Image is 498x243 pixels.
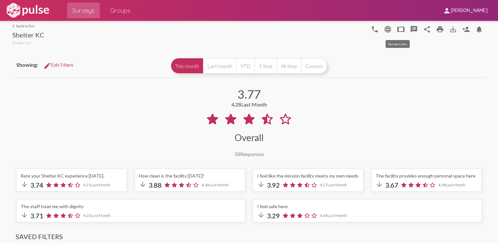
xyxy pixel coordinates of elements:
div: Rate your Shelter KC experience [DATE]. [21,173,123,179]
span: 4.21 [83,182,110,187]
div: I feel like the mission facility meets my own needs [257,173,359,179]
span: Showing: [16,62,38,68]
span: Last Month [446,182,465,187]
mat-icon: Share [423,25,431,33]
mat-icon: arrow_downward [257,211,265,219]
span: 3.88 [149,181,162,189]
span: Last Month [91,182,110,187]
span: 4.27 [320,182,347,187]
mat-icon: language [384,25,392,33]
button: Person [460,22,473,36]
a: Surveys [67,3,100,18]
mat-icon: language [371,25,379,33]
button: [PERSON_NAME] [438,4,493,16]
span: 4.43 [320,213,347,218]
mat-icon: arrow_downward [257,180,265,188]
img: white-logo.svg [5,2,50,19]
mat-icon: person [443,7,451,15]
button: language [368,22,381,36]
span: [PERSON_NAME] [451,8,488,14]
button: 1 Year [255,58,277,74]
mat-icon: arrow_downward [21,180,28,188]
span: 3.74 [30,181,43,189]
mat-icon: arrow_back_ios [12,24,16,28]
a: print [433,22,447,36]
span: 4.08 [438,182,465,187]
a: back to list [12,23,44,28]
button: Last month [203,58,236,74]
div: The facility provides enough personal space here [375,173,477,179]
span: 4.35 [83,213,110,218]
span: 3.29 [267,212,280,220]
span: Last Month [241,101,267,107]
button: speaker_notes [407,22,420,36]
a: Groups [105,3,136,18]
span: Edit Filters [43,62,73,68]
mat-icon: Person [462,25,470,33]
span: 3.92 [267,181,280,189]
button: tablet [394,22,407,36]
mat-icon: arrow_downward [139,180,147,188]
div: The staff treat me with dignity [21,204,241,209]
span: Groups [110,5,130,16]
span: Last Month [328,182,347,187]
span: Surveys [72,5,95,16]
span: Last Month [328,213,347,218]
mat-icon: arrow_downward [21,211,28,219]
div: Overall [235,132,264,143]
mat-icon: speaker_notes [410,25,418,33]
div: Shelter KC [12,31,44,40]
span: 3.67 [385,181,398,189]
div: Responses [234,151,264,157]
mat-icon: Bell [475,25,483,33]
button: Custom [301,58,327,74]
button: YTD [236,58,255,74]
button: language [381,22,394,36]
button: Download [447,22,460,36]
mat-icon: Edit Filters [43,62,51,70]
span: 58 [234,151,240,157]
div: 4.28 [231,101,267,107]
span: 3.71 [30,212,43,220]
mat-icon: Download [449,25,457,33]
mat-icon: arrow_downward [375,180,383,188]
mat-icon: tablet [397,25,405,33]
span: 4.46 [201,182,229,187]
button: This month [171,58,203,74]
button: Bell [473,22,486,36]
div: I feel safe here [257,204,477,209]
div: 3.77 [238,87,261,101]
span: Last Month [209,182,229,187]
span: Shelter KC [12,40,31,45]
button: Share [420,22,433,36]
button: All time [277,58,301,74]
div: How clean is the facility [DATE]? [139,173,241,179]
span: Last Month [91,213,110,218]
button: Edit FiltersEdit Filters [38,59,79,71]
mat-icon: print [436,25,444,33]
